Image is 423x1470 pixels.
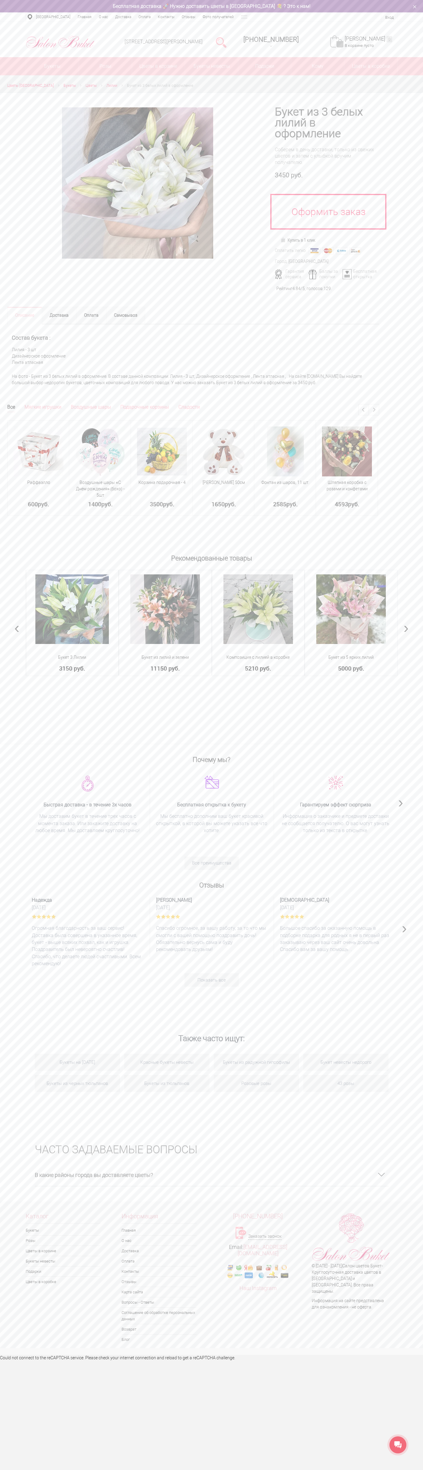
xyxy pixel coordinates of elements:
[21,3,402,9] div: Бесплатная доставка 🚀 Нужно доставить цветы в [GEOGRAPHIC_DATA] 💐 ? Это к нам!
[309,247,320,254] img: Visa
[278,236,318,244] a: Купить в 1 клик
[280,813,392,834] span: Информация о заказчике и предмете доставки не сообщается получателю. О вас могут узнать только из...
[312,1213,390,1263] img: Цветы Нижний Новгород
[95,12,112,21] a: О нас
[7,307,42,324] a: Описание
[275,171,379,179] div: 3450 руб.
[122,1277,197,1287] a: Отзывы
[280,904,392,911] time: [DATE]
[132,57,185,75] a: Цветы в корзине
[24,404,61,412] a: Мягкие игрушки
[124,1075,210,1092] a: Букеты из тюльпанов
[336,247,347,254] img: Webmoney
[122,1225,197,1235] a: Главная
[156,904,268,911] time: [DATE]
[7,83,54,88] span: Цветы [GEOGRAPHIC_DATA]
[26,1277,101,1287] a: Цветы в коробке
[280,801,392,808] span: Гарантируем эффект сюрприза
[122,1266,197,1276] a: Контакты
[122,1334,197,1344] a: Блог
[122,1287,197,1297] a: Карта сайта
[322,247,334,254] img: MasterCard
[324,286,331,291] span: 129
[27,480,50,485] a: Раффаэлло
[316,574,386,644] img: Букет из 5 ярких лилий
[26,1213,101,1223] span: Каталог
[88,500,101,508] span: 1400
[63,83,76,89] a: Букеты
[32,813,144,834] span: Мы доставим букет в течение трех часов с момента заказа. Или закажите доставку на любое время. Мы...
[233,1213,283,1220] span: [PHONE_NUMBER]
[28,500,38,508] span: 600
[26,34,95,50] img: Цветы Нижний Новгород
[348,500,360,508] span: руб.
[344,57,397,75] a: Цветы в коробке
[211,500,225,508] span: 1650
[199,12,237,21] a: Фото получателей
[42,307,76,324] a: Доставка
[26,1256,101,1266] a: Букеты невесты
[280,897,392,903] span: [DEMOGRAPHIC_DATA]
[309,654,393,661] a: Букет из 5 ярких лилий
[26,1246,101,1256] a: Цветы в корзине
[248,1233,281,1240] a: Заказать звонок
[35,1164,389,1186] h3: В какие районы города вы доставляете цветы?
[201,426,246,476] img: Медведь Тони 50см
[345,43,374,48] span: В корзине пусто
[281,237,288,242] img: Купить в 1 клик
[280,925,392,960] p: Большое спасибо за оказанную помощь в подборке подарка для родных.я не в первый раз заказываю чер...
[106,83,117,88] span: Лилии
[273,269,307,279] div: Гарантия сервиса
[350,247,361,254] img: Яндекс Деньги
[240,34,302,51] a: [PHONE_NUMBER]
[14,426,63,476] img: Раффаэлло
[150,500,163,508] span: 3500
[32,12,74,21] a: [GEOGRAPHIC_DATA]
[340,269,375,279] div: Бесплатная открытка
[156,813,268,834] span: Мы бесплатно дополним ваш букет красивой открыткой, в которой вы можете указать все что хотите.
[286,500,298,508] span: руб.
[32,904,144,911] time: [DATE]
[138,480,186,485] a: Корзина подарочная - 4
[62,107,213,259] img: Букет из 3 белых лилий в оформление
[312,1298,384,1309] span: Информация на сайте представлена для ознакомления - не оферта.
[156,925,268,953] p: Спасибо огромное, за вашу работу, за то что мы смогли с вашей помощью поздравить дочь! Обязательн...
[307,269,341,279] div: Баллы за покупки
[76,480,125,498] span: Воздушные шары «С Днём рождения» (бохо) - 5шт
[123,665,207,671] a: 11150 руб.
[79,57,132,75] a: Розы
[203,480,245,485] a: [PERSON_NAME] 50см
[328,776,343,790] img: xj0peb8qgrapz1vtotzmzux6uv3ncvrb.png.webp
[342,1263,382,1268] a: Салон цветов Букет
[82,776,94,792] img: 5ktc9rhq6sqbnq0u98vgs5k3z97r4cib.png.webp
[273,500,286,508] span: 2585
[122,1308,197,1324] a: Соглашение об обработке персональных данных
[156,801,268,808] span: Бесплатная открытка к букету
[35,1075,120,1092] a: Букеты из черных тюльпанов
[359,404,369,415] a: Previous
[26,879,398,889] h2: Отзывы
[124,1054,210,1071] a: Красные букеты невесты
[276,286,332,292] div: Рейтинг /5, голосов: .
[15,619,20,636] span: Previous
[35,1144,389,1156] h2: ЧАСТО ЗАДАВАЕМЫЕ ВОПРОСЫ
[154,12,178,21] a: Контакты
[7,324,379,371] div: Лилия - 3 шт Дизайнерское оформление Лента атласная
[404,619,409,636] span: Next
[369,404,379,415] a: Next
[223,574,293,644] img: Композиция с лилией в коробке
[270,194,386,230] a: Оформить заказ
[76,307,106,324] a: Оплата
[130,574,200,644] img: Букет из лилий и зелени
[30,654,115,661] span: Букет 3 Лилии
[26,1266,101,1276] a: Подарки
[275,146,379,165] div: Соберем в день доставки, только из свежих цветов и затем с улыбкой вручим получателю.
[122,1324,197,1334] a: Возврат
[127,83,193,88] span: Букет из 3 белых лилий в оформление
[26,753,398,763] h2: Почему мы?
[335,500,348,508] span: 4593
[7,83,54,89] a: Цветы [GEOGRAPHIC_DATA]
